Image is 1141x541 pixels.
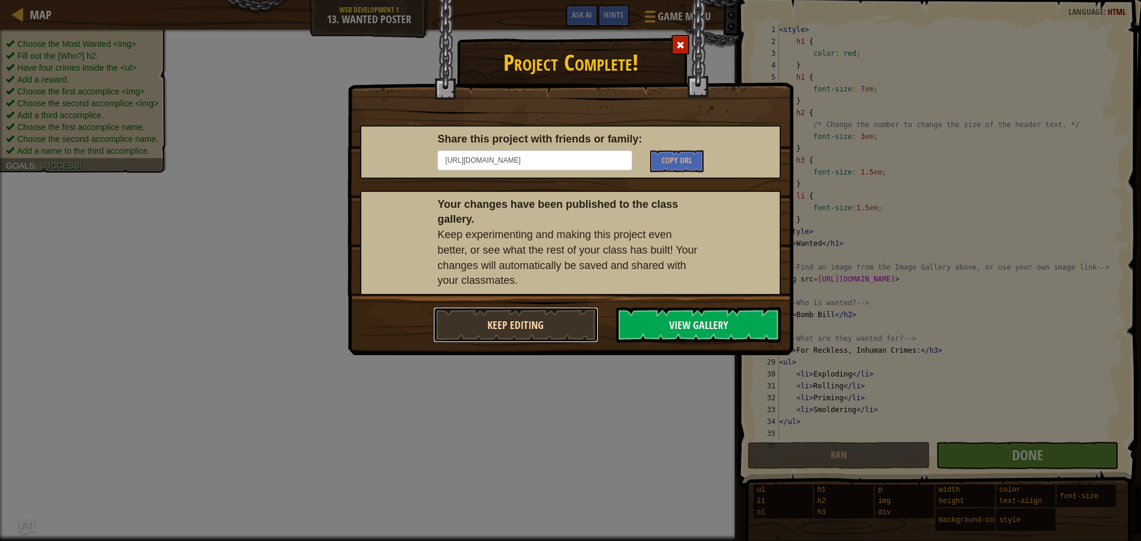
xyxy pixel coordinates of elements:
[650,150,703,172] button: Copy URL
[437,229,697,286] span: Keep experimenting and making this project even better, or see what the rest of your class has bu...
[661,154,692,166] span: Copy URL
[437,198,678,226] b: Your changes have been published to the class gallery.
[348,44,793,75] h1: Project Complete!
[433,307,598,343] button: Keep Editing
[437,133,642,145] b: Share this project with friends or family:
[616,307,781,343] button: View Gallery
